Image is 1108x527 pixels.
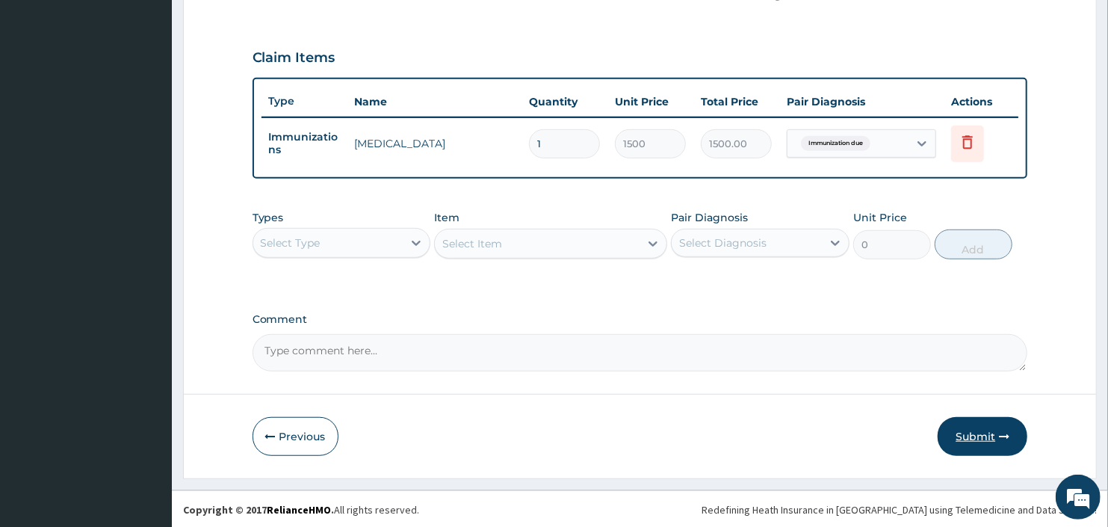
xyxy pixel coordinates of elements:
[935,229,1012,259] button: Add
[253,417,338,456] button: Previous
[679,235,767,250] div: Select Diagnosis
[261,123,347,164] td: Immunizations
[7,360,285,413] textarea: Type your message and hit 'Enter'
[183,503,334,517] strong: Copyright © 2017 .
[261,235,321,250] div: Select Type
[434,210,459,225] label: Item
[253,313,1028,326] label: Comment
[779,87,944,117] th: Pair Diagnosis
[607,87,693,117] th: Unit Price
[853,210,907,225] label: Unit Price
[87,164,206,315] span: We're online!
[253,50,335,67] h3: Claim Items
[245,7,281,43] div: Minimize live chat window
[944,87,1018,117] th: Actions
[267,503,331,517] a: RelianceHMO
[253,212,284,224] label: Types
[78,84,251,103] div: Chat with us now
[702,502,1097,517] div: Redefining Heath Insurance in [GEOGRAPHIC_DATA] using Telemedicine and Data Science!
[938,417,1027,456] button: Submit
[671,210,748,225] label: Pair Diagnosis
[693,87,779,117] th: Total Price
[347,129,522,158] td: [MEDICAL_DATA]
[28,75,61,112] img: d_794563401_company_1708531726252_794563401
[261,87,347,115] th: Type
[521,87,607,117] th: Quantity
[347,87,522,117] th: Name
[801,136,870,151] span: Immunization due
